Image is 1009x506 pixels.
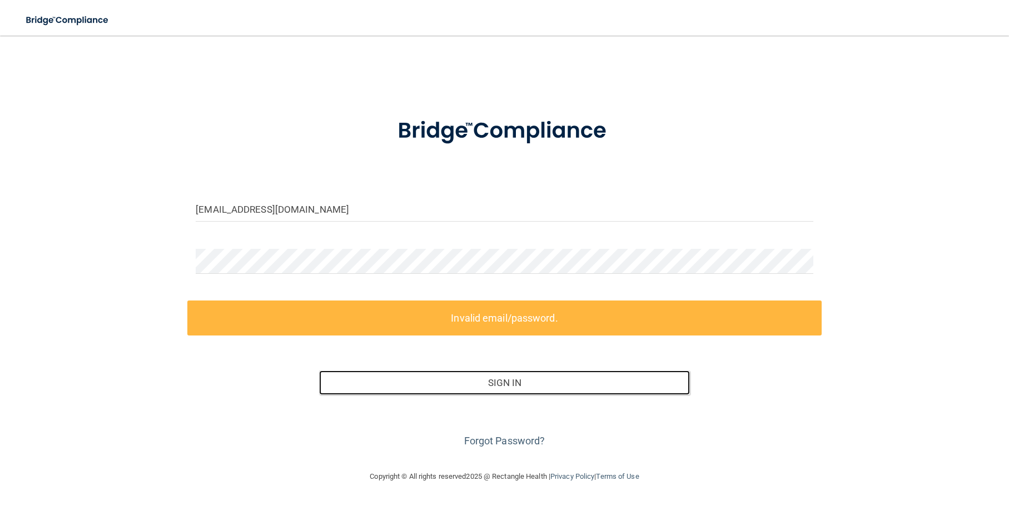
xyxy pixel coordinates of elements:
img: bridge_compliance_login_screen.278c3ca4.svg [375,102,634,160]
label: Invalid email/password. [187,300,821,335]
input: Email [196,197,813,222]
a: Terms of Use [596,472,639,480]
button: Sign In [319,370,689,395]
img: bridge_compliance_login_screen.278c3ca4.svg [17,9,119,32]
div: Copyright © All rights reserved 2025 @ Rectangle Health | | [302,459,708,494]
a: Forgot Password? [464,435,545,447]
a: Privacy Policy [550,472,594,480]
